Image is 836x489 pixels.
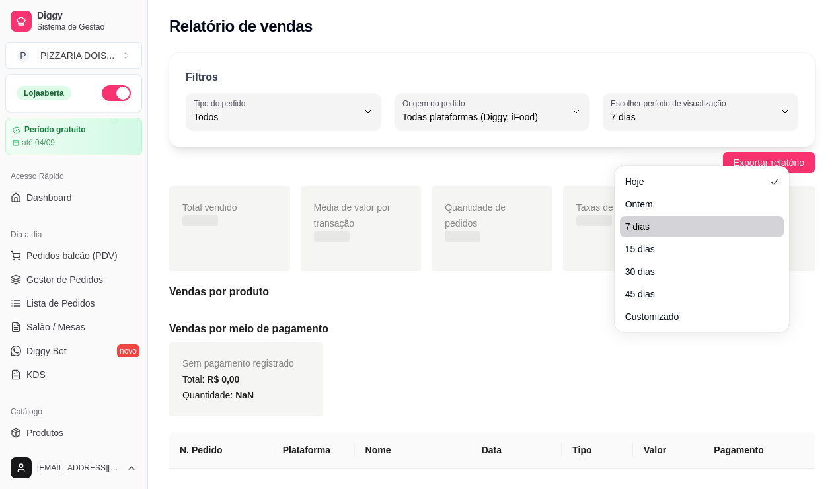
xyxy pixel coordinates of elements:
[169,432,272,469] th: N. Pedido
[611,110,775,124] span: 7 dias
[37,10,137,22] span: Diggy
[26,344,67,357] span: Diggy Bot
[633,432,703,469] th: Valor
[169,16,313,37] h2: Relatório de vendas
[471,432,562,469] th: Data
[182,374,239,385] span: Total:
[194,98,250,109] label: Tipo do pedido
[169,321,815,337] h5: Vendas por meio de pagamento
[562,432,633,469] th: Tipo
[402,110,566,124] span: Todas plataformas (Diggy, iFood)
[26,320,85,334] span: Salão / Mesas
[5,401,142,422] div: Catálogo
[182,202,237,213] span: Total vendido
[102,85,131,101] button: Alterar Status
[625,198,765,211] span: Ontem
[17,49,30,62] span: P
[26,368,46,381] span: KDS
[734,155,804,170] span: Exportar relatório
[5,166,142,187] div: Acesso Rápido
[355,432,471,469] th: Nome
[194,110,358,124] span: Todos
[26,297,95,310] span: Lista de Pedidos
[182,390,254,400] span: Quantidade:
[24,125,86,135] article: Período gratuito
[576,202,647,213] span: Taxas de entrega
[625,243,765,256] span: 15 dias
[611,98,730,109] label: Escolher período de visualização
[26,273,103,286] span: Gestor de Pedidos
[26,249,118,262] span: Pedidos balcão (PDV)
[625,220,765,233] span: 7 dias
[402,98,469,109] label: Origem do pedido
[40,49,114,62] div: PIZZARIA DOIS ...
[445,202,506,229] span: Quantidade de pedidos
[625,265,765,278] span: 30 dias
[625,175,765,188] span: Hoje
[169,284,815,300] h5: Vendas por produto
[26,426,63,439] span: Produtos
[207,374,239,385] span: R$ 0,00
[703,432,815,469] th: Pagamento
[625,310,765,323] span: Customizado
[186,69,218,85] p: Filtros
[17,86,71,100] div: Loja aberta
[22,137,55,148] article: até 04/09
[26,191,72,204] span: Dashboard
[37,22,137,32] span: Sistema de Gestão
[314,202,391,229] span: Média de valor por transação
[182,358,294,369] span: Sem pagamento registrado
[37,463,121,473] span: [EMAIL_ADDRESS][DOMAIN_NAME]
[5,42,142,69] button: Select a team
[235,390,254,400] span: NaN
[5,224,142,245] div: Dia a dia
[625,287,765,301] span: 45 dias
[272,432,355,469] th: Plataforma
